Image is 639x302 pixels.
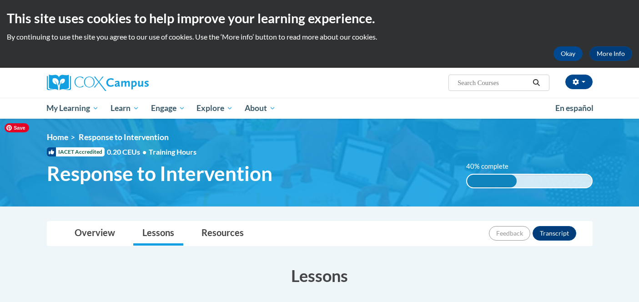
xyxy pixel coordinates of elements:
[553,46,583,61] button: Okay
[133,221,183,246] a: Lessons
[533,226,576,241] button: Transcript
[467,175,517,187] div: 40% complete
[489,226,530,241] button: Feedback
[65,221,124,246] a: Overview
[111,103,139,114] span: Learn
[555,103,594,113] span: En español
[47,75,220,91] a: Cox Campus
[107,147,149,157] span: 0.20 CEUs
[47,75,149,91] img: Cox Campus
[466,161,518,171] label: 40% complete
[457,77,529,88] input: Search Courses
[7,9,632,27] h2: This site uses cookies to help improve your learning experience.
[47,147,105,156] span: IACET Accredited
[47,132,68,142] a: Home
[245,103,276,114] span: About
[5,123,29,132] span: Save
[151,103,185,114] span: Engage
[142,147,146,156] span: •
[47,264,593,287] h3: Lessons
[529,77,543,88] button: Search
[549,99,599,118] a: En español
[191,98,239,119] a: Explore
[192,221,253,246] a: Resources
[105,98,145,119] a: Learn
[145,98,191,119] a: Engage
[41,98,105,119] a: My Learning
[239,98,282,119] a: About
[7,32,632,42] p: By continuing to use the site you agree to our use of cookies. Use the ‘More info’ button to read...
[46,103,99,114] span: My Learning
[589,46,632,61] a: More Info
[47,161,272,186] span: Response to Intervention
[33,98,606,119] div: Main menu
[196,103,233,114] span: Explore
[79,132,169,142] span: Response to Intervention
[149,147,196,156] span: Training Hours
[565,75,593,89] button: Account Settings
